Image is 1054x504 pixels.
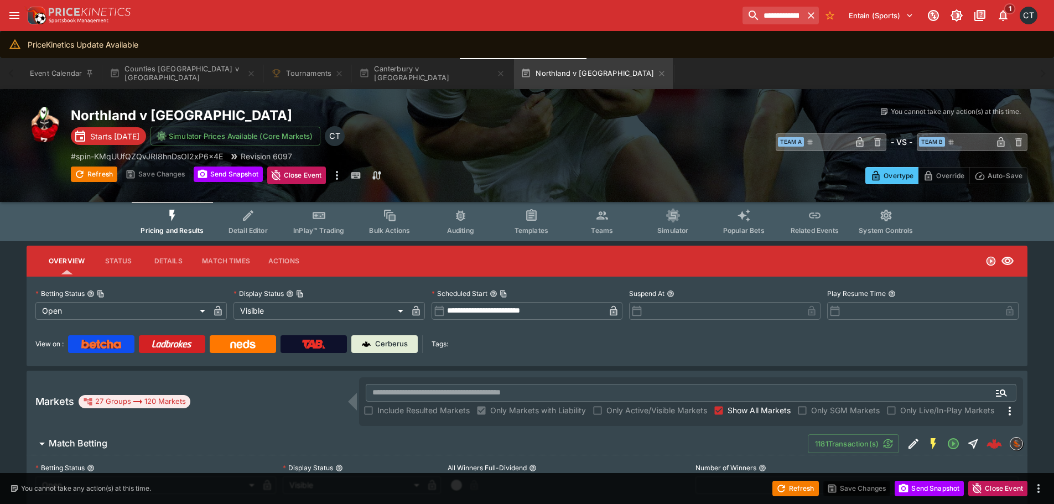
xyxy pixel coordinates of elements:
[1004,3,1016,14] span: 1
[35,463,85,472] p: Betting Status
[432,335,448,353] label: Tags:
[362,340,371,349] img: Cerberus
[132,202,922,241] div: Event type filters
[293,226,344,235] span: InPlay™ Trading
[827,289,886,298] p: Play Resume Time
[778,137,804,147] span: Team A
[27,433,808,455] button: Match Betting
[791,226,839,235] span: Related Events
[591,226,613,235] span: Teams
[330,167,344,184] button: more
[27,107,62,142] img: rugby_union.png
[859,226,913,235] span: System Controls
[947,6,967,25] button: Toggle light/dark mode
[919,137,945,147] span: Team B
[895,481,964,496] button: Send Snapshot
[35,302,209,320] div: Open
[49,438,107,449] h6: Match Betting
[377,404,470,416] span: Include Resulted Markets
[514,58,673,89] button: Northland v [GEOGRAPHIC_DATA]
[35,395,74,408] h5: Markets
[103,58,262,89] button: Counties [GEOGRAPHIC_DATA] v [GEOGRAPHIC_DATA]
[233,289,284,298] p: Display Status
[865,167,918,184] button: Overtype
[1032,482,1045,495] button: more
[515,226,548,235] span: Templates
[352,58,512,89] button: Canterbury v [GEOGRAPHIC_DATA]
[375,339,408,350] p: Cerberus
[821,7,839,24] button: No Bookmarks
[500,290,507,298] button: Copy To Clipboard
[90,131,139,142] p: Starts [DATE]
[264,58,350,89] button: Tournaments
[723,226,765,235] span: Popular Bets
[267,167,326,184] button: Close Event
[141,226,204,235] span: Pricing and Results
[447,226,474,235] span: Auditing
[83,395,186,408] div: 27 Groups 120 Markets
[986,436,1002,451] div: a9662a3f-3547-4799-98f2-e88e45a17bab
[325,126,345,146] div: Cameron Tarver
[728,404,791,416] span: Show All Markets
[283,463,333,472] p: Display Status
[302,340,325,349] img: TabNZ
[87,290,95,298] button: Betting StatusCopy To Clipboard
[296,290,304,298] button: Copy To Clipboard
[983,433,1005,455] a: a9662a3f-3547-4799-98f2-e88e45a17bab
[657,226,688,235] span: Simulator
[1010,438,1022,450] img: sportingsolutions
[865,167,1027,184] div: Start From
[49,8,131,16] img: PriceKinetics
[193,248,259,274] button: Match Times
[229,226,268,235] span: Detail Editor
[97,290,105,298] button: Copy To Clipboard
[335,464,343,472] button: Display Status
[194,167,263,182] button: Send Snapshot
[606,404,707,416] span: Only Active/Visible Markets
[35,289,85,298] p: Betting Status
[743,7,803,24] input: search
[986,436,1002,451] img: logo-cerberus--red.svg
[968,481,1027,496] button: Close Event
[988,170,1022,181] p: Auto-Save
[695,463,756,472] p: Number of Winners
[28,34,138,55] div: PriceKinetics Update Available
[448,463,527,472] p: All Winners Full-Dividend
[993,6,1013,25] button: Notifications
[904,434,923,454] button: Edit Detail
[369,226,410,235] span: Bulk Actions
[629,289,664,298] p: Suspend At
[891,136,912,148] h6: - VS -
[71,107,549,124] h2: Copy To Clipboard
[772,481,819,496] button: Refresh
[923,434,943,454] button: SGM Enabled
[71,167,117,182] button: Refresh
[811,404,880,416] span: Only SGM Markets
[884,170,913,181] p: Overtype
[230,340,255,349] img: Neds
[40,248,94,274] button: Overview
[842,7,920,24] button: Select Tenant
[667,290,674,298] button: Suspend At
[923,6,943,25] button: Connected to PK
[152,340,192,349] img: Ladbrokes
[529,464,537,472] button: All Winners Full-Dividend
[351,335,418,353] a: Cerberus
[24,4,46,27] img: PriceKinetics Logo
[963,434,983,454] button: Straight
[1020,7,1037,24] div: Cameron Tarver
[1016,3,1041,28] button: Cameron Tarver
[888,290,896,298] button: Play Resume Time
[490,290,497,298] button: Scheduled StartCopy To Clipboard
[936,170,964,181] p: Override
[94,248,143,274] button: Status
[150,127,320,146] button: Simulator Prices Available (Core Markets)
[4,6,24,25] button: open drawer
[969,167,1027,184] button: Auto-Save
[87,464,95,472] button: Betting Status
[808,434,899,453] button: 1181Transaction(s)
[1003,404,1016,418] svg: More
[21,484,151,493] p: You cannot take any action(s) at this time.
[900,404,994,416] span: Only Live/In-Play Markets
[286,290,294,298] button: Display StatusCopy To Clipboard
